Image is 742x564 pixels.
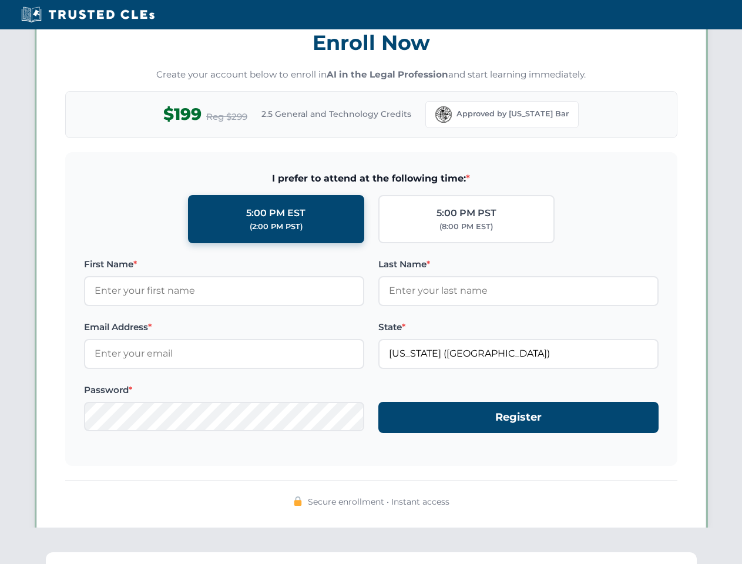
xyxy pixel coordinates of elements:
[250,221,303,233] div: (2:00 PM PST)
[378,339,659,368] input: Florida (FL)
[65,24,677,61] h3: Enroll Now
[84,383,364,397] label: Password
[246,206,305,221] div: 5:00 PM EST
[84,339,364,368] input: Enter your email
[18,6,158,23] img: Trusted CLEs
[437,206,496,221] div: 5:00 PM PST
[206,110,247,124] span: Reg $299
[378,320,659,334] label: State
[84,276,364,305] input: Enter your first name
[261,108,411,120] span: 2.5 General and Technology Credits
[84,257,364,271] label: First Name
[163,101,202,127] span: $199
[65,68,677,82] p: Create your account below to enroll in and start learning immediately.
[439,221,493,233] div: (8:00 PM EST)
[84,320,364,334] label: Email Address
[293,496,303,506] img: 🔒
[456,108,569,120] span: Approved by [US_STATE] Bar
[435,106,452,123] img: Florida Bar
[378,257,659,271] label: Last Name
[84,171,659,186] span: I prefer to attend at the following time:
[327,69,448,80] strong: AI in the Legal Profession
[378,402,659,433] button: Register
[378,276,659,305] input: Enter your last name
[308,495,449,508] span: Secure enrollment • Instant access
